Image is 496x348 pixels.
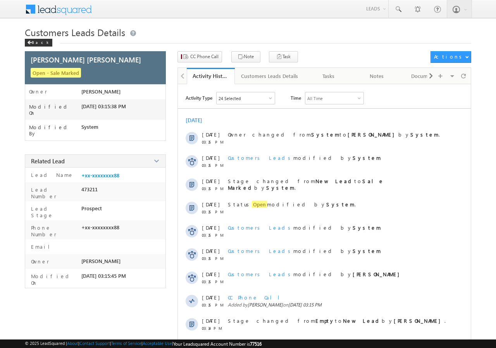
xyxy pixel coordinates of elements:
[228,302,456,308] span: Added by on
[202,154,219,161] span: [DATE]
[177,51,222,62] button: CC Phone Call
[173,341,262,347] span: Your Leadsquared Account Number is
[431,51,471,63] button: Actions
[31,157,65,165] span: Related Lead
[348,131,398,138] strong: [PERSON_NAME]
[81,258,121,264] span: [PERSON_NAME]
[81,88,121,95] span: [PERSON_NAME]
[81,205,102,211] span: Prospect
[311,131,339,138] strong: System
[187,68,235,83] li: Activity History
[202,326,225,331] span: 03:14 PM
[25,26,125,38] span: Customers Leads Details
[202,201,219,208] span: [DATE]
[228,178,384,191] span: Stage changed from to by .
[25,341,262,347] span: © 2025 LeadSquared | | | | |
[235,68,305,84] a: Customers Leads Details
[315,317,335,324] strong: Empty
[250,341,262,347] span: 77516
[228,271,403,277] span: modified by
[359,71,394,81] div: Notes
[353,154,381,161] strong: System
[305,68,353,84] a: Tasks
[394,317,444,324] strong: [PERSON_NAME]
[202,186,225,191] span: 03:15 PM
[353,68,401,84] a: Notes
[291,92,301,104] span: Time
[266,184,294,191] strong: System
[193,72,229,80] div: Activity History
[81,172,119,178] a: +xx-xxxxxxxx88
[228,248,381,254] span: modified by
[202,163,225,168] span: 03:15 PM
[326,201,355,208] strong: System
[29,224,78,237] label: Phone Number
[202,256,225,261] span: 03:15 PM
[269,51,298,62] button: Task
[343,317,382,324] strong: New Lead
[29,186,78,199] label: Lead Number
[29,273,78,286] label: Modified On
[228,271,293,277] span: Customers Leads
[202,303,225,307] span: 03:15 PM
[228,224,293,231] span: Customers Leads
[231,51,260,62] button: Note
[79,341,110,346] a: Contact Support
[29,104,81,116] label: Modified On
[67,341,78,346] a: About
[434,53,465,60] div: Actions
[190,53,219,60] span: CC Phone Call
[241,71,298,81] div: Customers Leads Details
[202,140,225,144] span: 03:15 PM
[29,258,49,265] label: Owner
[202,317,219,324] span: [DATE]
[186,116,211,124] div: [DATE]
[202,224,219,231] span: [DATE]
[353,248,381,254] strong: System
[353,271,403,277] strong: [PERSON_NAME]
[202,279,225,284] span: 03:15 PM
[31,55,141,64] span: [PERSON_NAME] [PERSON_NAME]
[228,294,286,301] span: CC Phone Call
[202,131,219,138] span: [DATE]
[315,178,354,184] strong: New Lead
[407,71,442,81] div: Documents
[202,271,219,277] span: [DATE]
[202,178,219,184] span: [DATE]
[248,302,283,308] span: [PERSON_NAME]
[81,224,119,230] span: +xx-xxxxxxxx88
[219,96,241,101] div: 24 Selected
[25,39,52,47] div: Back
[228,154,293,161] span: Customers Leads
[143,341,172,346] a: Acceptable Use
[401,68,449,84] a: Documents
[187,68,235,84] a: Activity History
[217,92,275,104] div: Owner Changed,Status Changed,Stage Changed,Source Changed,Notes & 19 more..
[29,171,74,178] label: Lead Name
[202,209,225,214] span: 03:15 PM
[81,124,98,130] span: System
[186,92,212,104] span: Activity Type
[228,224,381,231] span: modified by
[288,302,322,308] span: [DATE] 03:15 PM
[29,124,81,137] label: Modified By
[228,201,356,208] span: Status modified by .
[81,273,126,279] span: [DATE] 03:15:45 PM
[111,341,141,346] a: Terms of Service
[228,131,440,138] span: Owner changed from to by .
[353,224,381,231] strong: System
[31,68,81,78] span: Open - Sale Marked
[410,131,439,138] strong: System
[228,317,446,324] span: Stage changed from to by .
[228,154,381,161] span: modified by
[202,233,225,237] span: 03:15 PM
[228,178,384,191] strong: Sale Marked
[252,201,267,208] span: Open
[29,88,47,95] label: Owner
[307,96,323,101] div: All Time
[311,71,346,81] div: Tasks
[29,205,78,218] label: Lead Stage
[202,294,219,301] span: [DATE]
